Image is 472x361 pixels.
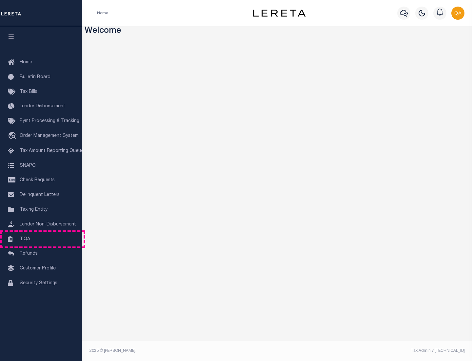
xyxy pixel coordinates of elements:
[20,207,48,212] span: Taxing Entity
[20,266,56,271] span: Customer Profile
[8,132,18,140] i: travel_explore
[20,60,32,65] span: Home
[20,251,38,256] span: Refunds
[20,75,50,79] span: Bulletin Board
[20,178,55,182] span: Check Requests
[20,222,76,227] span: Lender Non-Disbursement
[20,149,84,153] span: Tax Amount Reporting Queue
[20,119,79,123] span: Pymt Processing & Tracking
[20,163,36,168] span: SNAPQ
[451,7,464,20] img: svg+xml;base64,PHN2ZyB4bWxucz0iaHR0cDovL3d3dy53My5vcmcvMjAwMC9zdmciIHBvaW50ZXItZXZlbnRzPSJub25lIi...
[20,134,79,138] span: Order Management System
[20,237,30,241] span: TIQA
[253,10,305,17] img: logo-dark.svg
[20,90,37,94] span: Tax Bills
[282,348,465,354] div: Tax Admin v.[TECHNICAL_ID]
[20,193,60,197] span: Delinquent Letters
[97,10,108,16] li: Home
[20,104,65,109] span: Lender Disbursement
[20,281,57,286] span: Security Settings
[85,348,277,354] div: 2025 © [PERSON_NAME].
[85,26,470,36] h3: Welcome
